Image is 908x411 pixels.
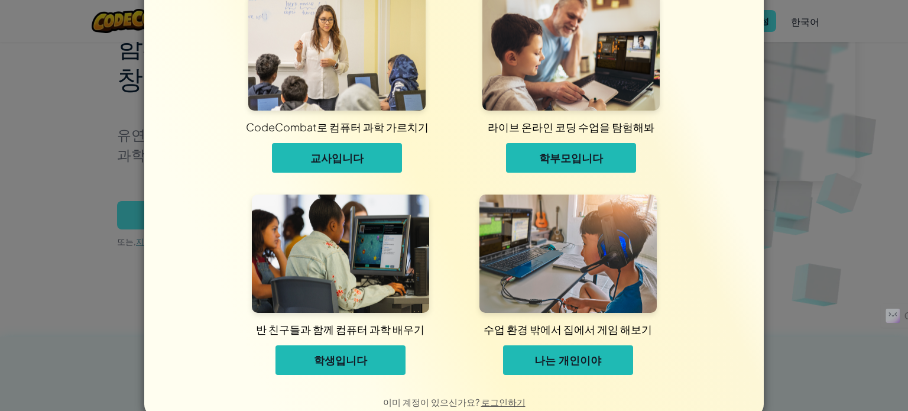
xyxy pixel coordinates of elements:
span: 교사입니다 [310,151,364,165]
span: 나는 개인이야 [534,353,601,367]
span: 이미 계정이 있으신가요? [383,396,481,407]
span: 학부모입니다 [539,151,603,165]
button: 학부모입니다 [506,143,636,173]
img: 학생을 위하여 [252,195,429,313]
div: 라이브 온라인 코딩 수업을 탐험해봐 [309,119,834,134]
span: 학생입니다 [314,353,367,367]
button: 학생입니다 [275,345,406,375]
img: 개인 [479,195,657,313]
button: 교사입니다 [272,143,402,173]
button: 나는 개인이야 [503,345,633,375]
a: 로그인하기 [481,396,526,407]
div: 수업 환경 밖에서 집에서 게임 해보기 [315,322,821,336]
